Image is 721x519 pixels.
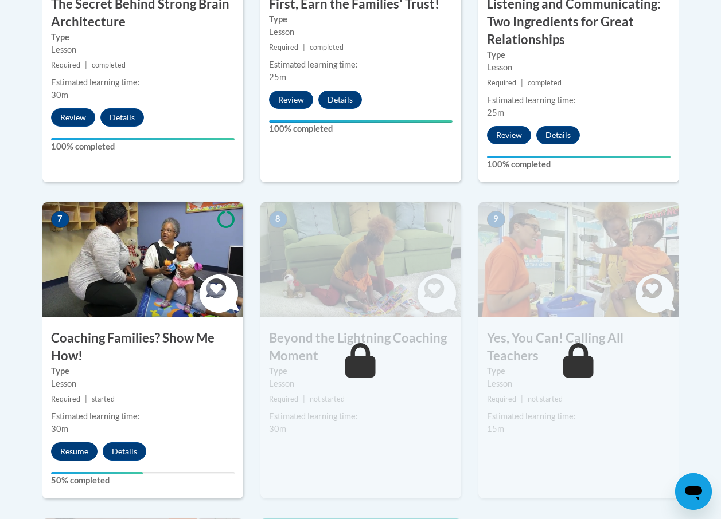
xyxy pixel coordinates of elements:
[487,49,671,61] label: Type
[51,211,69,228] span: 7
[521,78,523,87] span: |
[269,13,453,26] label: Type
[487,211,505,228] span: 9
[303,43,305,52] span: |
[269,120,453,123] div: Your progress
[303,395,305,403] span: |
[310,395,345,403] span: not started
[51,474,235,487] label: 50% completed
[51,90,68,100] span: 30m
[51,395,80,403] span: Required
[269,26,453,38] div: Lesson
[51,31,235,44] label: Type
[269,395,298,403] span: Required
[51,442,98,461] button: Resume
[269,378,453,390] div: Lesson
[487,61,671,74] div: Lesson
[528,395,563,403] span: not started
[528,78,562,87] span: completed
[318,91,362,109] button: Details
[85,61,87,69] span: |
[487,108,504,117] span: 25m
[478,202,679,317] img: Course Image
[487,410,671,423] div: Estimated learning time:
[487,126,531,144] button: Review
[92,395,115,403] span: started
[269,72,286,82] span: 25m
[487,78,516,87] span: Required
[269,410,453,423] div: Estimated learning time:
[487,94,671,107] div: Estimated learning time:
[675,473,712,510] iframe: Button to launch messaging window
[85,395,87,403] span: |
[478,329,679,365] h3: Yes, You Can! Calling All Teachers
[521,395,523,403] span: |
[51,472,143,474] div: Your progress
[260,202,461,317] img: Course Image
[100,108,144,127] button: Details
[42,202,243,317] img: Course Image
[51,61,80,69] span: Required
[51,108,95,127] button: Review
[269,365,453,378] label: Type
[51,378,235,390] div: Lesson
[51,138,235,140] div: Your progress
[310,43,344,52] span: completed
[487,395,516,403] span: Required
[269,211,287,228] span: 8
[51,44,235,56] div: Lesson
[42,329,243,365] h3: Coaching Families? Show Me How!
[269,424,286,434] span: 30m
[51,424,68,434] span: 30m
[51,365,235,378] label: Type
[51,410,235,423] div: Estimated learning time:
[269,91,313,109] button: Review
[103,442,146,461] button: Details
[269,123,453,135] label: 100% completed
[487,156,671,158] div: Your progress
[536,126,580,144] button: Details
[260,329,461,365] h3: Beyond the Lightning Coaching Moment
[487,365,671,378] label: Type
[51,140,235,153] label: 100% completed
[269,43,298,52] span: Required
[487,378,671,390] div: Lesson
[487,158,671,171] label: 100% completed
[51,76,235,89] div: Estimated learning time:
[269,58,453,71] div: Estimated learning time:
[487,424,504,434] span: 15m
[92,61,126,69] span: completed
